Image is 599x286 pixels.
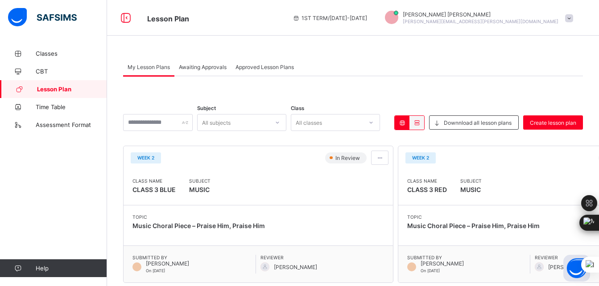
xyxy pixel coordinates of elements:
div: All subjects [202,114,231,131]
span: session/term information [293,15,367,21]
span: Submitted By [407,255,530,260]
span: Topic [132,214,265,220]
span: Subject [197,105,216,111]
span: WEEK 2 [412,155,429,160]
span: On [DATE] [421,268,440,273]
span: Lesson Plan [147,14,189,23]
span: CLASS 3 RED [407,186,447,193]
span: In Review [335,155,363,161]
span: Classes [36,50,107,57]
span: Reviewer [260,255,384,260]
span: [PERSON_NAME] [548,264,591,270]
span: [PERSON_NAME] [146,260,189,267]
span: Create lesson plan [530,119,576,126]
span: Class [291,105,304,111]
span: Downnload all lesson plans [444,119,512,126]
span: CLASS 3 BLUE [132,186,176,193]
span: [PERSON_NAME] [PERSON_NAME] [403,11,558,18]
span: Help [36,265,107,272]
img: safsims [8,8,77,27]
span: MUSIC [189,184,211,196]
span: Topic [407,214,540,220]
span: Class Name [407,178,447,184]
span: Assessment Format [36,121,107,128]
span: My Lesson Plans [128,64,170,70]
div: All classes [296,114,322,131]
span: CBT [36,68,107,75]
span: WEEK 2 [137,155,154,160]
span: [PERSON_NAME] [274,264,317,270]
div: SamuelOnwuka [376,11,578,25]
span: Time Table [36,103,107,110]
span: [PERSON_NAME][EMAIL_ADDRESS][PERSON_NAME][DOMAIN_NAME] [403,19,558,24]
span: Submitted By [132,255,256,260]
button: Open asap [563,255,590,282]
span: Approved Lesson Plans [235,64,294,70]
span: Subject [189,178,211,184]
span: MUSIC [460,184,482,196]
span: Awaiting Approvals [179,64,227,70]
span: On [DATE] [146,268,165,273]
span: Music Choral Piece – Praise Him, Praise Him [132,222,265,229]
span: [PERSON_NAME] [421,260,464,267]
span: Class Name [132,178,176,184]
span: Lesson Plan [37,86,107,93]
span: Music Choral Piece – Praise Him, Praise Him [407,222,540,229]
span: Subject [460,178,482,184]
